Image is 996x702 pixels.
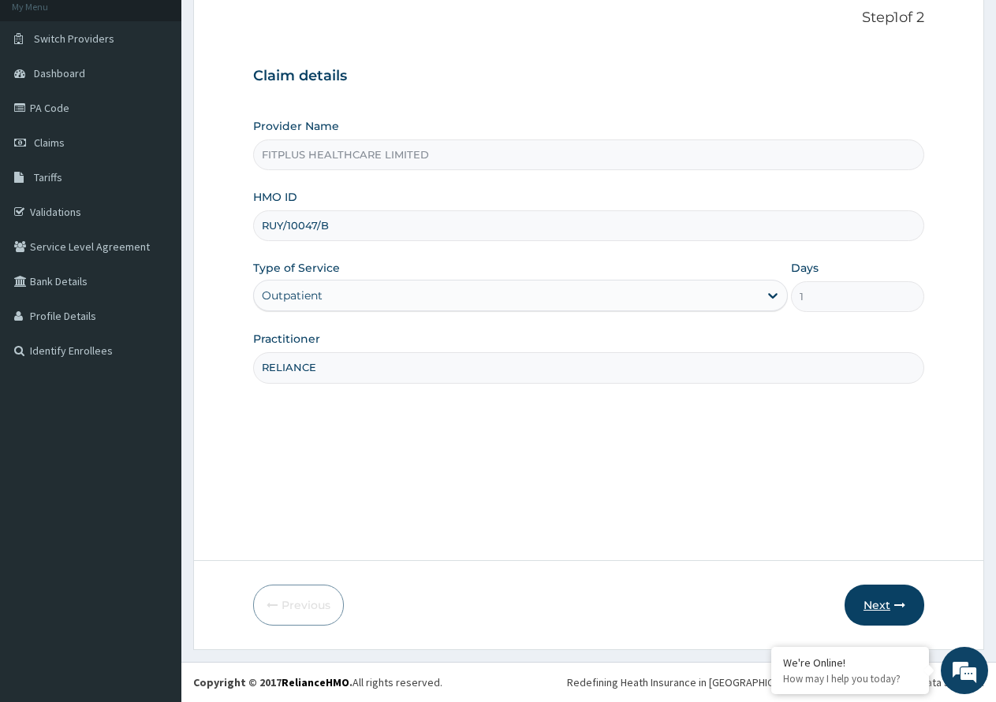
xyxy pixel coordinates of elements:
[253,585,344,626] button: Previous
[791,260,819,276] label: Days
[193,675,353,689] strong: Copyright © 2017 .
[34,136,65,150] span: Claims
[253,189,297,205] label: HMO ID
[82,88,265,109] div: Chat with us now
[253,118,339,134] label: Provider Name
[567,674,984,690] div: Redefining Heath Insurance in [GEOGRAPHIC_DATA] using Telemedicine and Data Science!
[253,9,924,27] p: Step 1 of 2
[34,32,114,46] span: Switch Providers
[253,352,924,383] input: Enter Name
[181,662,996,702] footer: All rights reserved.
[262,288,323,303] div: Outpatient
[845,585,924,626] button: Next
[783,656,917,670] div: We're Online!
[91,199,218,358] span: We're online!
[282,675,349,689] a: RelianceHMO
[253,331,320,347] label: Practitioner
[8,430,300,485] textarea: Type your message and hit 'Enter'
[34,170,62,184] span: Tariffs
[253,68,924,85] h3: Claim details
[34,66,85,80] span: Dashboard
[259,8,297,46] div: Minimize live chat window
[29,79,64,118] img: d_794563401_company_1708531726252_794563401
[783,672,917,685] p: How may I help you today?
[253,260,340,276] label: Type of Service
[253,210,924,241] input: Enter HMO ID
